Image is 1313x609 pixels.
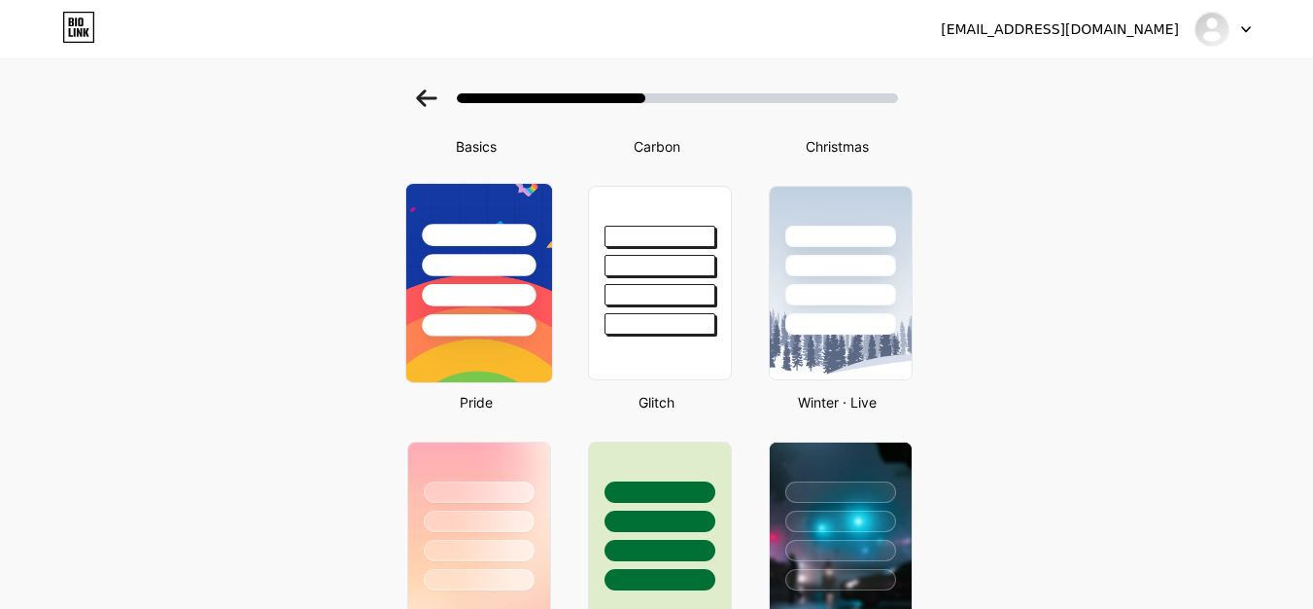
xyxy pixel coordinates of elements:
[582,136,732,157] div: Carbon
[763,392,913,412] div: Winter · Live
[763,136,913,157] div: Christmas
[405,184,551,382] img: pride-mobile.png
[1193,11,1230,48] img: mrcabby01
[401,392,551,412] div: Pride
[941,19,1179,40] div: [EMAIL_ADDRESS][DOMAIN_NAME]
[582,392,732,412] div: Glitch
[401,136,551,157] div: Basics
